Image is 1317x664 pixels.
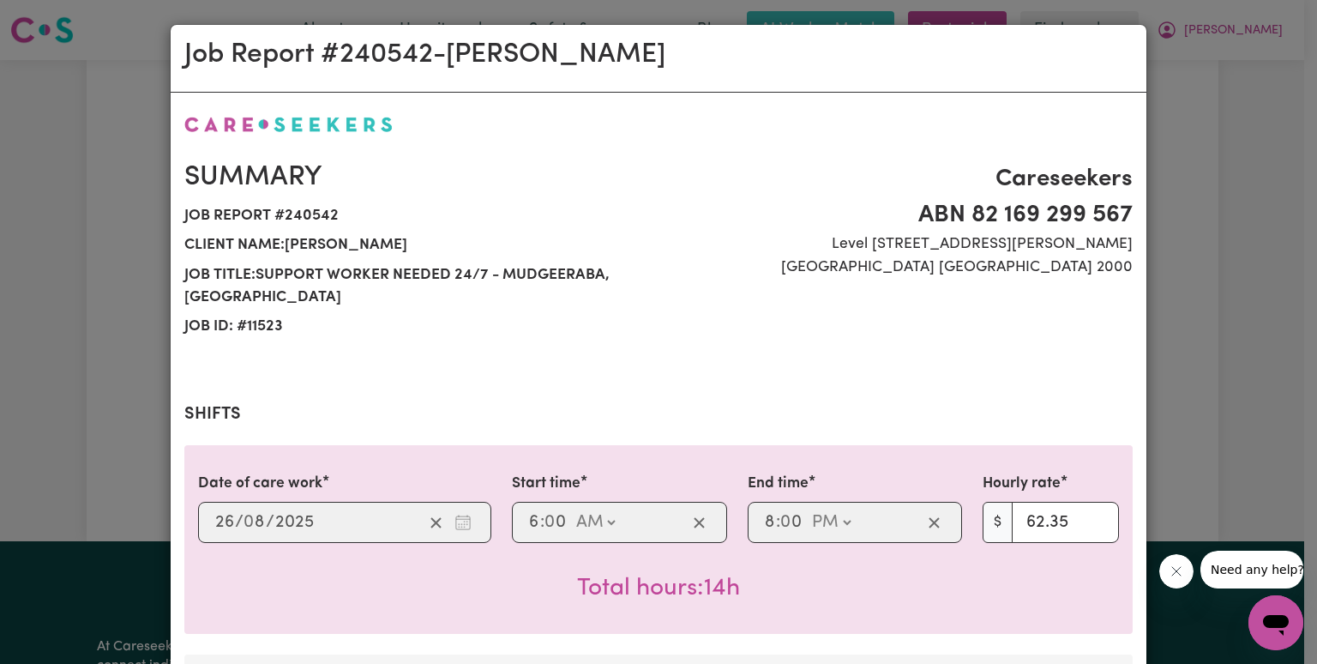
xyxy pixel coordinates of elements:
[244,510,266,535] input: --
[266,513,274,532] span: /
[577,576,740,601] span: Total hours worked: 14 hours
[1200,551,1303,589] iframe: Message from company
[184,231,648,260] span: Client name: [PERSON_NAME]
[244,514,254,531] span: 0
[983,502,1013,543] span: $
[214,510,235,535] input: --
[669,197,1133,233] span: ABN 82 169 299 567
[512,473,580,495] label: Start time
[184,404,1133,425] h2: Shifts
[669,257,1133,279] span: [GEOGRAPHIC_DATA] [GEOGRAPHIC_DATA] 2000
[184,202,648,231] span: Job report # 240542
[423,510,449,535] button: Clear date
[669,161,1133,197] span: Careseekers
[540,513,544,532] span: :
[1248,595,1303,650] iframe: Button to launch messaging window
[781,510,803,535] input: --
[983,473,1061,495] label: Hourly rate
[184,117,393,132] img: Careseekers logo
[528,510,540,535] input: --
[274,510,315,535] input: ----
[449,510,477,535] button: Enter the date of care work
[544,514,555,531] span: 0
[748,473,809,495] label: End time
[545,510,568,535] input: --
[780,514,791,531] span: 0
[669,233,1133,256] span: Level [STREET_ADDRESS][PERSON_NAME]
[184,261,648,313] span: Job title: Support Worker Needed 24/7 - MUDGEERABA, [GEOGRAPHIC_DATA]
[184,312,648,341] span: Job ID: # 11523
[184,39,665,71] h2: Job Report # 240542 - [PERSON_NAME]
[184,161,648,194] h2: Summary
[10,12,104,26] span: Need any help?
[776,513,780,532] span: :
[198,473,322,495] label: Date of care work
[1159,554,1194,589] iframe: Close message
[235,513,244,532] span: /
[764,510,776,535] input: --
